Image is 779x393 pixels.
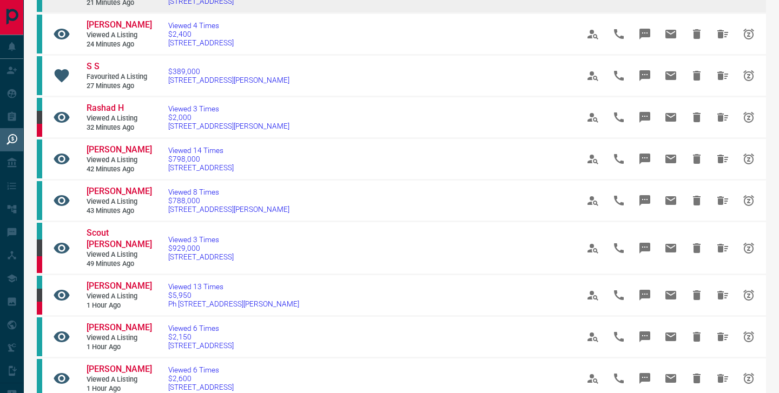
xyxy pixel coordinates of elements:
div: property.ca [37,124,42,137]
span: Call [606,63,632,89]
span: Call [606,146,632,172]
span: [STREET_ADDRESS] [168,163,234,172]
div: condos.ca [37,181,42,220]
span: Viewed 8 Times [168,188,289,196]
div: mrloft.ca [37,111,42,124]
span: [STREET_ADDRESS][PERSON_NAME] [168,122,289,130]
div: mrloft.ca [37,239,42,256]
span: Message [632,21,658,47]
span: Hide All from Scout Bremner [710,235,736,261]
span: 32 minutes ago [87,123,151,132]
span: $2,000 [168,113,289,122]
span: Hide [684,21,710,47]
span: Hide All from Rashad H [710,104,736,130]
a: S S [87,61,151,72]
span: Snooze [736,21,762,47]
span: Viewed 3 Times [168,235,234,244]
span: Email [658,104,684,130]
span: Message [632,104,658,130]
span: View Profile [580,235,606,261]
span: [PERSON_NAME] [87,364,152,374]
span: Call [606,188,632,214]
span: Email [658,21,684,47]
div: condos.ca [37,276,42,289]
a: [PERSON_NAME] [87,19,151,31]
div: mrloft.ca [37,289,42,302]
span: Message [632,365,658,391]
a: [PERSON_NAME] [87,144,151,156]
span: Viewed 3 Times [168,104,289,113]
a: [PERSON_NAME] [87,281,151,292]
span: Hide [684,63,710,89]
span: Message [632,235,658,261]
a: $389,000[STREET_ADDRESS][PERSON_NAME] [168,67,289,84]
span: [STREET_ADDRESS] [168,38,234,47]
span: Snooze [736,104,762,130]
span: Email [658,63,684,89]
span: $788,000 [168,196,289,205]
span: Snooze [736,365,762,391]
span: 42 minutes ago [87,165,151,174]
span: Snooze [736,146,762,172]
a: Viewed 6 Times$2,600[STREET_ADDRESS] [168,365,234,391]
a: [PERSON_NAME] [87,364,151,375]
span: [STREET_ADDRESS] [168,341,234,350]
a: [PERSON_NAME] [87,322,151,334]
span: Call [606,282,632,308]
span: Hide All from Mary Mckee [710,365,736,391]
span: [STREET_ADDRESS][PERSON_NAME] [168,205,289,214]
div: condos.ca [37,98,42,111]
span: Message [632,146,658,172]
div: condos.ca [37,317,42,356]
span: Call [606,235,632,261]
span: Snooze [736,63,762,89]
span: Email [658,188,684,214]
a: Scout [PERSON_NAME] [87,228,151,250]
span: Favourited a Listing [87,72,151,82]
span: Hide All from Hossein Tahbaz [710,188,736,214]
span: Viewed 14 Times [168,146,234,155]
span: View Profile [580,63,606,89]
span: View Profile [580,21,606,47]
span: Viewed a Listing [87,250,151,259]
span: [STREET_ADDRESS][PERSON_NAME] [168,76,289,84]
span: Hide [684,235,710,261]
span: 1 hour ago [87,301,151,310]
span: [STREET_ADDRESS] [168,252,234,261]
span: Snooze [736,188,762,214]
a: Viewed 3 Times$2,000[STREET_ADDRESS][PERSON_NAME] [168,104,289,130]
span: 24 minutes ago [87,40,151,49]
span: Hide All from Sydney Corston [710,324,736,350]
span: 43 minutes ago [87,207,151,216]
span: $389,000 [168,67,289,76]
span: Viewed a Listing [87,375,151,384]
div: condos.ca [37,56,42,95]
span: View Profile [580,104,606,130]
a: Viewed 14 Times$798,000[STREET_ADDRESS] [168,146,234,172]
div: property.ca [37,256,42,273]
span: Message [632,188,658,214]
a: Viewed 3 Times$929,000[STREET_ADDRESS] [168,235,234,261]
span: $2,150 [168,332,234,341]
span: [PERSON_NAME] [87,322,152,332]
span: Rashad H [87,103,124,113]
span: Viewed 13 Times [168,282,299,291]
span: $929,000 [168,244,234,252]
span: [PERSON_NAME] [87,186,152,196]
span: Hide All from Syed Ayub [710,21,736,47]
span: Call [606,324,632,350]
span: Viewed a Listing [87,31,151,40]
span: 49 minutes ago [87,259,151,269]
span: Viewed a Listing [87,156,151,165]
div: property.ca [37,302,42,315]
span: Viewed 6 Times [168,365,234,374]
span: $2,400 [168,30,234,38]
span: Hide All from Adi Jain [710,282,736,308]
span: [PERSON_NAME] [87,281,152,291]
div: condos.ca [37,15,42,54]
span: Ph [STREET_ADDRESS][PERSON_NAME] [168,299,299,308]
span: Call [606,365,632,391]
span: Email [658,282,684,308]
span: Viewed a Listing [87,114,151,123]
span: Scout [PERSON_NAME] [87,228,152,249]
